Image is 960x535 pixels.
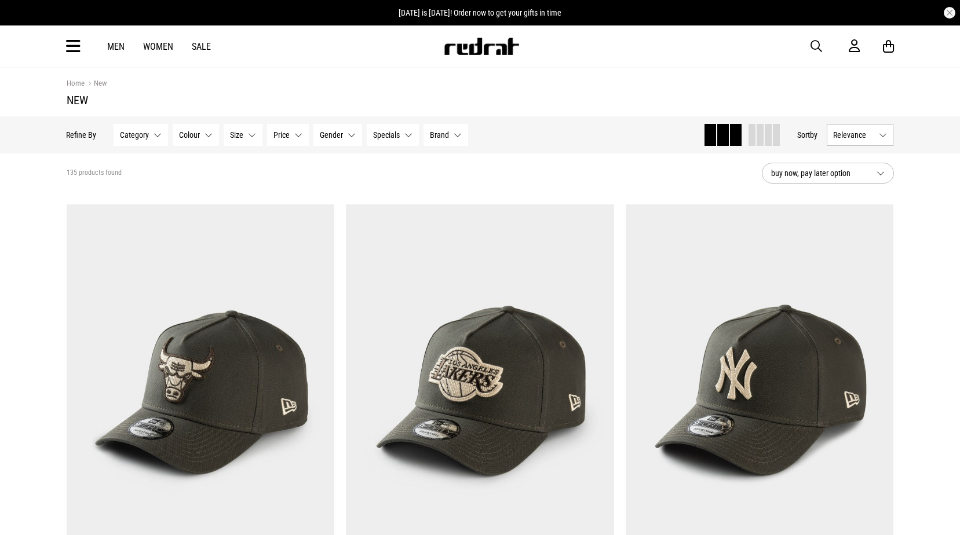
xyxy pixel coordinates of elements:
button: Sortby [798,128,818,142]
img: Redrat logo [443,38,520,55]
span: Colour [180,130,200,140]
a: Sale [192,41,211,52]
a: Men [107,41,125,52]
button: Price [268,124,309,146]
button: buy now, pay later option [762,163,894,184]
span: Category [121,130,149,140]
span: [DATE] is [DATE]! Order now to get your gifts in time [399,8,561,17]
button: Category [114,124,169,146]
button: Brand [424,124,469,146]
span: Price [274,130,290,140]
span: Brand [430,130,450,140]
h1: New [67,93,894,107]
span: Relevance [834,130,875,140]
button: Gender [314,124,363,146]
span: Gender [320,130,344,140]
span: Size [231,130,244,140]
p: Refine By [67,130,97,140]
span: buy now, pay later option [771,166,867,180]
a: Home [67,79,85,87]
button: Colour [173,124,220,146]
button: Size [224,124,263,146]
button: Relevance [827,124,894,146]
span: by [811,130,818,140]
span: Specials [374,130,400,140]
span: 135 products found [67,168,122,178]
a: Women [143,41,173,52]
a: New [85,79,107,90]
button: Specials [367,124,419,146]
